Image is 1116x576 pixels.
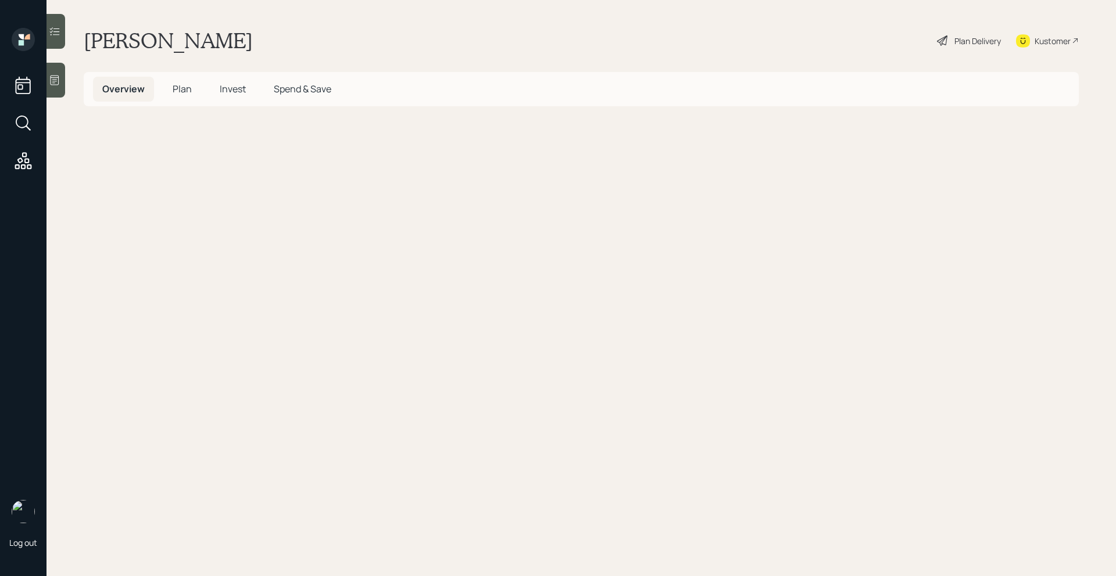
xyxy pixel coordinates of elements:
span: Overview [102,82,145,95]
span: Invest [220,82,246,95]
div: Log out [9,537,37,548]
div: Kustomer [1035,35,1071,47]
span: Spend & Save [274,82,331,95]
span: Plan [173,82,192,95]
img: retirable_logo.png [12,500,35,523]
div: Plan Delivery [954,35,1001,47]
h1: [PERSON_NAME] [84,28,253,53]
